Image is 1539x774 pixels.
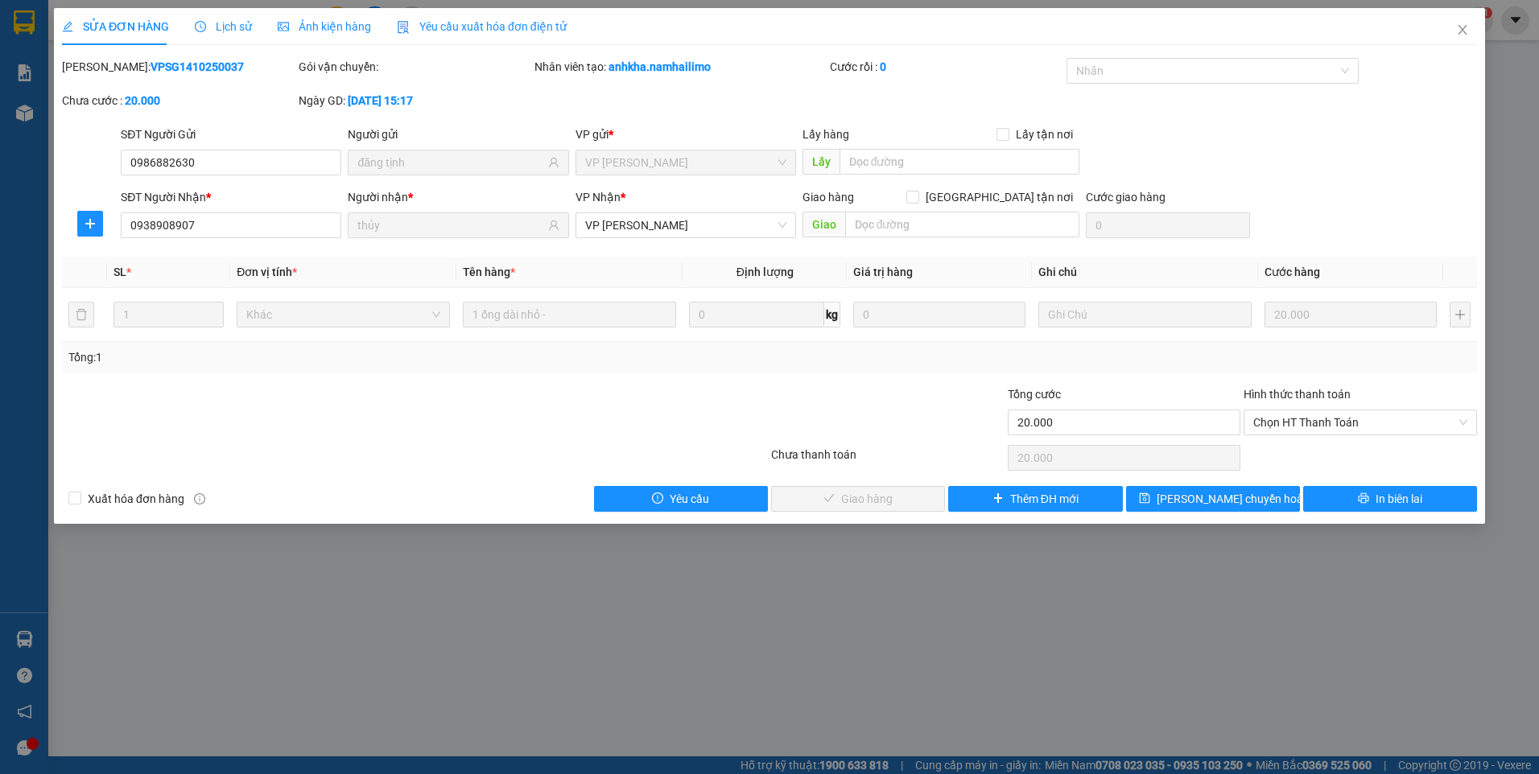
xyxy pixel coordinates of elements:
[62,92,295,109] div: Chưa cước :
[948,486,1122,512] button: plusThêm ĐH mới
[113,266,126,278] span: SL
[463,266,515,278] span: Tên hàng
[803,149,840,175] span: Lấy
[195,21,206,32] span: clock-circle
[1010,490,1079,508] span: Thêm ĐH mới
[78,217,102,230] span: plus
[357,154,544,171] input: Tên người gửi
[1450,302,1471,327] button: plus
[548,220,559,231] span: user
[534,58,827,76] div: Nhân viên tạo:
[1008,388,1061,401] span: Tổng cước
[357,216,544,234] input: Tên người nhận
[1265,302,1437,327] input: 0
[194,493,205,504] span: info-circle
[576,126,796,143] div: VP gửi
[121,126,341,143] div: SĐT Người Gửi
[62,20,169,33] span: SỬA ĐƠN HÀNG
[803,212,845,237] span: Giao
[397,20,567,33] span: Yêu cầu xuất hóa đơn điện tử
[824,302,840,327] span: kg
[121,188,341,206] div: SĐT Người Nhận
[125,94,160,107] b: 20.000
[1265,266,1320,278] span: Cước hàng
[853,266,913,278] span: Giá trị hàng
[585,150,786,175] span: VP Phạm Ngũ Lão
[840,149,1080,175] input: Dọc đường
[299,58,532,76] div: Gói vận chuyển:
[62,58,295,76] div: [PERSON_NAME]:
[1086,191,1166,204] label: Cước giao hàng
[1253,410,1467,434] span: Chọn HT Thanh Toán
[237,266,297,278] span: Đơn vị tính
[278,20,371,33] span: Ảnh kiện hàng
[771,486,945,512] button: checkGiao hàng
[397,21,410,34] img: icon
[576,191,621,204] span: VP Nhận
[880,60,886,73] b: 0
[1126,486,1300,512] button: save[PERSON_NAME] chuyển hoàn
[736,266,794,278] span: Định lượng
[1032,257,1258,288] th: Ghi chú
[278,21,289,32] span: picture
[652,492,663,505] span: exclamation-circle
[830,58,1063,76] div: Cước rồi :
[609,60,711,73] b: anhkha.namhailimo
[151,60,244,73] b: VPSG1410250037
[585,213,786,237] span: VP Phan Thiết
[594,486,768,512] button: exclamation-circleYêu cầu
[299,92,532,109] div: Ngày GD:
[81,490,191,508] span: Xuất hóa đơn hàng
[195,20,252,33] span: Lịch sử
[68,302,94,327] button: delete
[670,490,709,508] span: Yêu cầu
[62,21,73,32] span: edit
[1038,302,1252,327] input: Ghi Chú
[1358,492,1369,505] span: printer
[845,212,1080,237] input: Dọc đường
[1303,486,1477,512] button: printerIn biên lai
[769,446,1006,474] div: Chưa thanh toán
[246,303,440,327] span: Khác
[1086,212,1250,238] input: Cước giao hàng
[1009,126,1079,143] span: Lấy tận nơi
[992,492,1004,505] span: plus
[919,188,1079,206] span: [GEOGRAPHIC_DATA] tận nơi
[1376,490,1422,508] span: In biên lai
[1157,490,1310,508] span: [PERSON_NAME] chuyển hoàn
[1244,388,1351,401] label: Hình thức thanh toán
[68,348,594,366] div: Tổng: 1
[1440,8,1485,53] button: Close
[548,157,559,168] span: user
[348,94,413,107] b: [DATE] 15:17
[463,302,676,327] input: VD: Bàn, Ghế
[803,128,849,141] span: Lấy hàng
[853,302,1025,327] input: 0
[1139,492,1150,505] span: save
[348,126,568,143] div: Người gửi
[1456,23,1469,36] span: close
[803,191,854,204] span: Giao hàng
[77,211,103,237] button: plus
[348,188,568,206] div: Người nhận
